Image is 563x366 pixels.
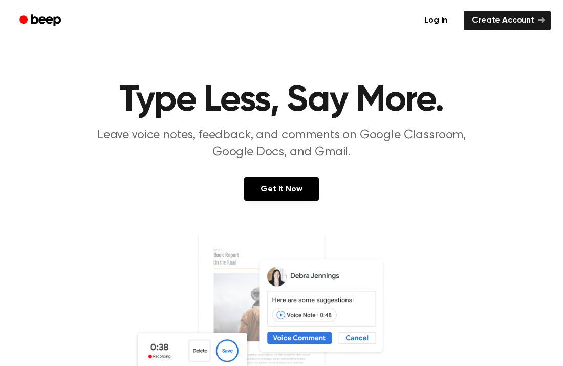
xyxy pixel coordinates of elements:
[414,9,458,32] a: Log in
[19,82,544,119] h1: Type Less, Say More.
[244,177,318,201] a: Get It Now
[464,11,551,30] a: Create Account
[85,127,478,161] p: Leave voice notes, feedback, and comments on Google Classroom, Google Docs, and Gmail.
[12,11,70,31] a: Beep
